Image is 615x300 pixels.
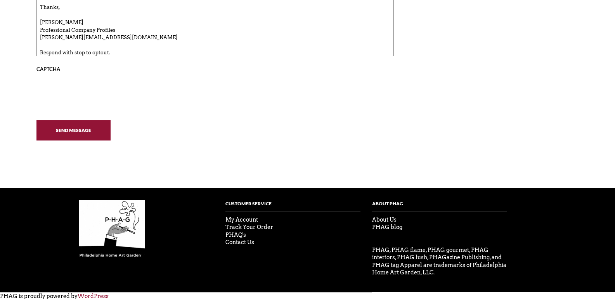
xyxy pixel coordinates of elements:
[225,232,246,238] a: PHAQ's
[225,224,273,230] a: Track Your Order
[78,293,109,299] a: WordPress
[372,217,397,223] a: About Us
[36,78,154,108] iframe: reCAPTCHA
[36,120,111,140] input: Send Message
[372,224,402,230] a: PHAG blog
[79,200,145,258] img: phag-logo-compressor.gif
[225,200,360,212] h4: Customer Service
[36,66,60,75] label: Captcha
[225,239,254,245] a: Contact Us
[372,200,507,212] h4: About PHag
[225,217,258,223] a: My Account
[372,246,507,277] p: PHAG, PHAG flame, PHAG gourmet, PHAG interiors, PHAG lush, PHAGazine Publishing, and PHAG tag App...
